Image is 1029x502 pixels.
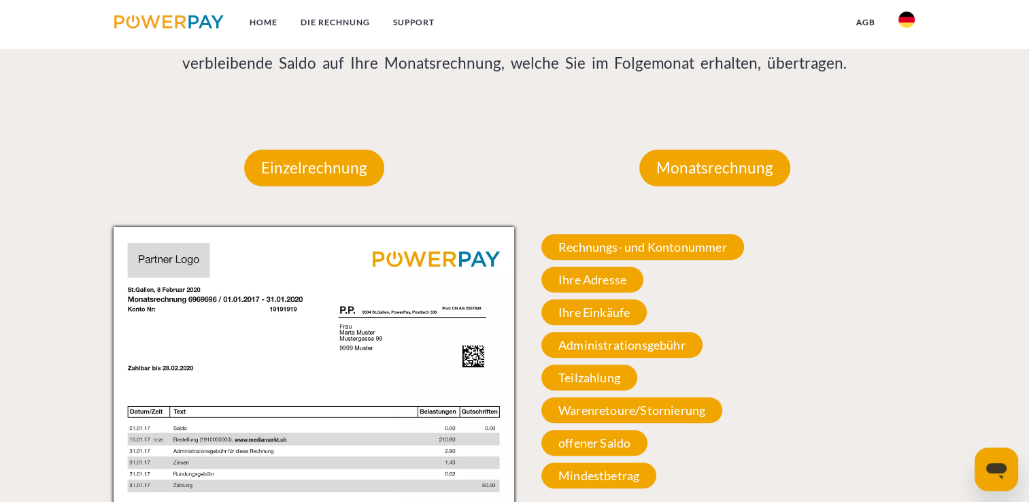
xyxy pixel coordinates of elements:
[639,150,790,186] p: Monatsrechnung
[114,29,915,75] p: Diese können Sie entweder vollständig begleichen oder eine Teilzahlung leisten, in diesem Fall wi...
[898,12,915,28] img: de
[238,10,289,35] a: Home
[541,267,643,292] span: Ihre Adresse
[541,234,744,260] span: Rechnungs- und Kontonummer
[114,15,224,29] img: logo-powerpay.svg
[382,10,446,35] a: SUPPORT
[845,10,887,35] a: agb
[541,430,647,456] span: offener Saldo
[541,397,722,423] span: Warenretoure/Stornierung
[541,463,656,488] span: Mindestbetrag
[541,332,703,358] span: Administrationsgebühr
[289,10,382,35] a: DIE RECHNUNG
[975,448,1018,491] iframe: Schaltfläche zum Öffnen des Messaging-Fensters
[541,299,647,325] span: Ihre Einkäufe
[541,365,637,390] span: Teilzahlung
[244,150,384,186] p: Einzelrechnung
